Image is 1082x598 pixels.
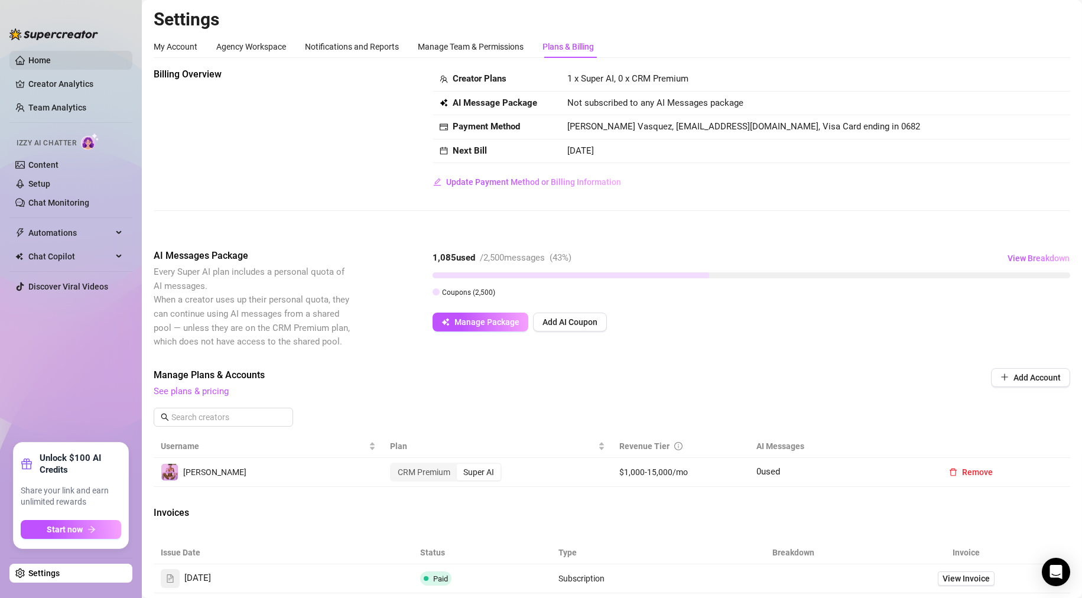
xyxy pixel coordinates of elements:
span: Revenue Tier [619,441,670,451]
span: edit [433,178,441,186]
span: Not subscribed to any AI Messages package [567,96,743,110]
input: Search creators [171,411,277,424]
span: credit-card [440,123,448,131]
a: Chat Monitoring [28,198,89,207]
th: Status [413,541,551,564]
img: Chat Copilot [15,252,23,261]
span: team [440,75,448,83]
span: file-text [166,574,174,583]
span: Share your link and earn unlimited rewards [21,485,121,508]
a: Discover Viral Videos [28,282,108,291]
div: Notifications and Reports [305,40,399,53]
strong: 1,085 used [433,252,475,263]
span: Billing Overview [154,67,352,82]
span: Every Super AI plan includes a personal quota of AI messages. When a creator uses up their person... [154,266,350,347]
th: Type [551,541,724,564]
th: Username [154,435,383,458]
span: Automations [28,223,112,242]
span: [DATE] [567,145,594,156]
span: [PERSON_NAME] [183,467,246,477]
a: View Invoice [938,571,995,586]
span: Update Payment Method or Billing Information [446,177,621,187]
td: $1,000-15,000/mo [612,458,750,487]
div: segmented control [390,463,502,482]
span: ( 43 %) [550,252,571,263]
span: AI Messages Package [154,249,352,263]
div: Agency Workspace [216,40,286,53]
span: Add AI Coupon [542,317,597,327]
div: Plans & Billing [542,40,594,53]
div: Super AI [457,464,501,480]
a: Home [28,56,51,65]
strong: Payment Method [453,121,520,132]
a: Setup [28,179,50,188]
a: See plans & pricing [154,386,229,396]
span: Chat Copilot [28,247,112,266]
span: Start now [47,525,83,534]
a: Creator Analytics [28,74,123,93]
span: Paid [433,574,448,583]
span: View Breakdown [1008,253,1070,263]
a: Content [28,160,59,170]
img: AI Chatter [81,133,99,150]
th: Breakdown [724,541,863,564]
a: Team Analytics [28,103,86,112]
span: Add Account [1013,373,1061,382]
span: thunderbolt [15,228,25,238]
span: Manage Plans & Accounts [154,368,911,382]
div: Manage Team & Permissions [418,40,524,53]
span: 1 x Super AI, 0 x CRM Premium [567,73,688,84]
span: gift [21,458,33,470]
a: Settings [28,568,60,578]
span: Username [161,440,366,453]
span: arrow-right [87,525,96,534]
span: [PERSON_NAME] Vasquez, [EMAIL_ADDRESS][DOMAIN_NAME], Visa Card ending in 0682 [567,121,920,132]
th: AI Messages [749,435,932,458]
span: / 2,500 messages [480,252,545,263]
button: View Breakdown [1007,249,1070,268]
th: Issue Date [154,541,413,564]
strong: Next Bill [453,145,487,156]
img: logo-BBDzfeDw.svg [9,28,98,40]
span: Subscription [558,574,605,583]
div: CRM Premium [391,464,457,480]
button: Start nowarrow-right [21,520,121,539]
span: View Invoice [943,572,990,585]
span: search [161,413,169,421]
strong: Unlock $100 AI Credits [40,452,121,476]
button: Remove [940,463,1002,482]
span: plus [1000,373,1009,381]
span: calendar [440,147,448,155]
button: Add Account [991,368,1070,387]
th: Plan [383,435,612,458]
strong: Creator Plans [453,73,506,84]
button: Update Payment Method or Billing Information [433,173,622,191]
span: delete [949,468,957,476]
div: My Account [154,40,197,53]
th: Invoice [863,541,1070,564]
span: info-circle [674,442,683,450]
div: Open Intercom Messenger [1042,558,1070,586]
span: Plan [390,440,596,453]
h2: Settings [154,8,1070,31]
span: Coupons ( 2,500 ) [442,288,495,297]
button: Manage Package [433,313,528,331]
strong: AI Message Package [453,97,537,108]
span: 0 used [756,466,780,477]
img: lola [161,464,178,480]
span: Remove [962,467,993,477]
span: Invoices [154,506,352,520]
span: Izzy AI Chatter [17,138,76,149]
span: [DATE] [184,571,211,586]
button: Add AI Coupon [533,313,607,331]
span: Manage Package [454,317,519,327]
